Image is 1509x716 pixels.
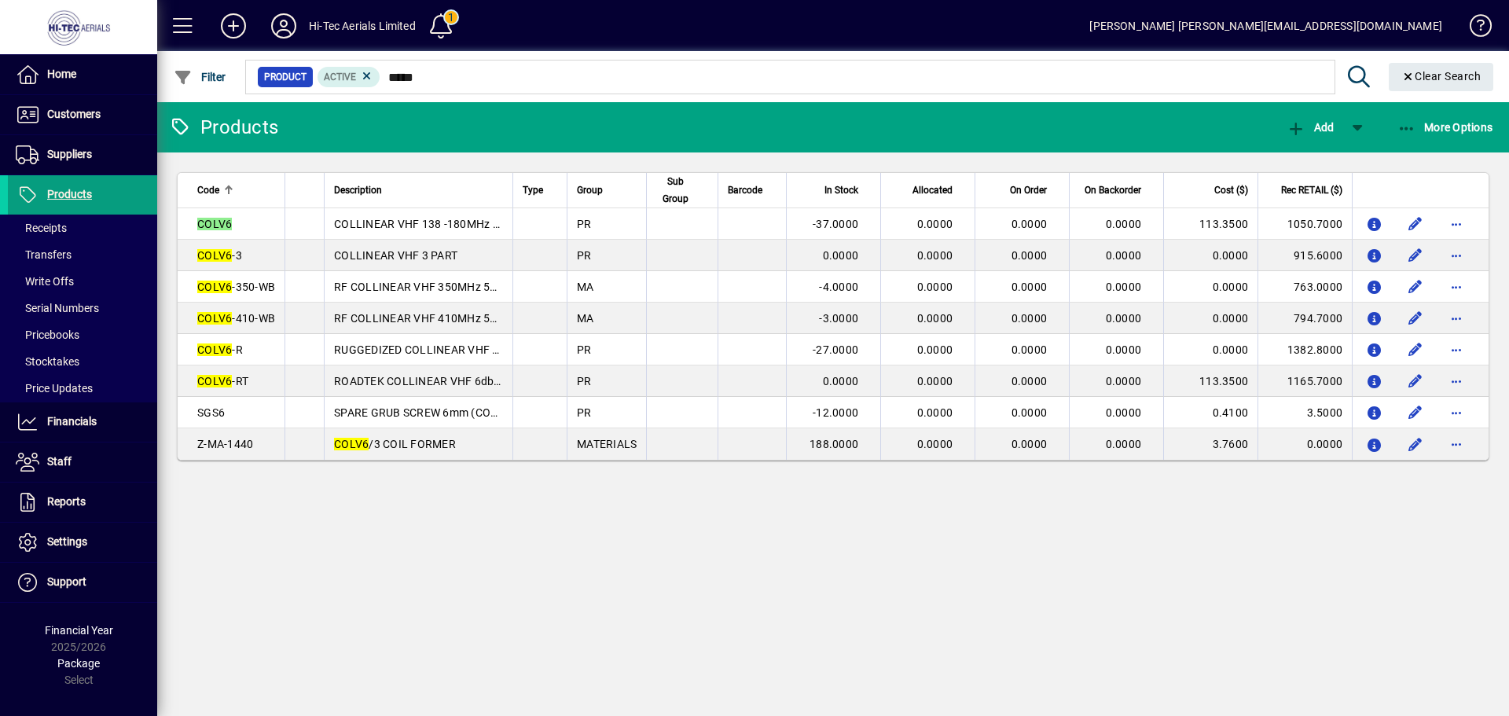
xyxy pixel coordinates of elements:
[197,182,219,199] span: Code
[813,343,858,356] span: -27.0000
[1012,249,1048,262] span: 0.0000
[1257,208,1352,240] td: 1050.7000
[523,182,543,199] span: Type
[1012,281,1048,293] span: 0.0000
[1012,375,1048,387] span: 0.0000
[1012,406,1048,419] span: 0.0000
[1257,428,1352,460] td: 0.0000
[8,241,157,268] a: Transfers
[1281,182,1342,199] span: Rec RETAIL ($)
[174,71,226,83] span: Filter
[170,63,230,91] button: Filter
[577,406,592,419] span: PR
[334,182,503,199] div: Description
[197,406,225,419] span: SGS6
[16,275,74,288] span: Write Offs
[1106,343,1142,356] span: 0.0000
[917,312,953,325] span: 0.0000
[1458,3,1489,54] a: Knowledge Base
[197,438,253,450] span: Z-MA-1440
[47,495,86,508] span: Reports
[813,218,858,230] span: -37.0000
[197,182,275,199] div: Code
[1257,365,1352,397] td: 1165.7000
[577,375,592,387] span: PR
[813,406,858,419] span: -12.0000
[8,135,157,174] a: Suppliers
[912,182,953,199] span: Allocated
[917,281,953,293] span: 0.0000
[334,182,382,199] span: Description
[917,438,953,450] span: 0.0000
[1403,243,1428,268] button: Edit
[47,188,92,200] span: Products
[1214,182,1248,199] span: Cost ($)
[1389,63,1494,91] button: Clear
[1106,438,1142,450] span: 0.0000
[1444,274,1469,299] button: More options
[334,218,565,230] span: COLLINEAR VHF 138 -180MHz 6db c/w CLUV
[197,375,248,387] span: -RT
[577,281,594,293] span: MA
[16,382,93,395] span: Price Updates
[8,55,157,94] a: Home
[1163,240,1257,271] td: 0.0000
[1079,182,1155,199] div: On Backorder
[577,218,592,230] span: PR
[8,442,157,482] a: Staff
[16,329,79,341] span: Pricebooks
[1403,400,1428,425] button: Edit
[1163,271,1257,303] td: 0.0000
[1444,369,1469,394] button: More options
[197,218,232,230] em: COLV6
[728,182,777,199] div: Barcode
[197,281,275,293] span: -350-WB
[1257,240,1352,271] td: 915.6000
[1163,208,1257,240] td: 113.3500
[1106,312,1142,325] span: 0.0000
[8,268,157,295] a: Write Offs
[334,281,565,293] span: RF COLLINEAR VHF 350MHz 5dB - P/N79848
[197,375,232,387] em: COLV6
[890,182,967,199] div: Allocated
[1403,337,1428,362] button: Edit
[8,321,157,348] a: Pricebooks
[985,182,1061,199] div: On Order
[16,355,79,368] span: Stocktakes
[318,67,380,87] mat-chip: Activation Status: Active
[577,438,637,450] span: MATERIALS
[1444,306,1469,331] button: More options
[523,182,557,199] div: Type
[1163,397,1257,428] td: 0.4100
[1444,431,1469,457] button: More options
[8,215,157,241] a: Receipts
[1010,182,1047,199] span: On Order
[656,173,708,207] div: Sub Group
[1257,271,1352,303] td: 763.0000
[1089,13,1442,39] div: [PERSON_NAME] [PERSON_NAME][EMAIL_ADDRESS][DOMAIN_NAME]
[1163,365,1257,397] td: 113.3500
[1012,218,1048,230] span: 0.0000
[577,182,637,199] div: Group
[1106,406,1142,419] span: 0.0000
[577,343,592,356] span: PR
[1257,334,1352,365] td: 1382.8000
[8,563,157,602] a: Support
[1397,121,1493,134] span: More Options
[8,95,157,134] a: Customers
[819,281,858,293] span: -4.0000
[259,12,309,40] button: Profile
[47,455,72,468] span: Staff
[917,375,953,387] span: 0.0000
[1403,431,1428,457] button: Edit
[8,483,157,522] a: Reports
[309,13,416,39] div: Hi-Tec Aerials Limited
[917,343,953,356] span: 0.0000
[1401,70,1481,83] span: Clear Search
[1444,211,1469,237] button: More options
[197,281,232,293] em: COLV6
[8,523,157,562] a: Settings
[47,108,101,120] span: Customers
[334,249,457,262] span: COLLINEAR VHF 3 PART
[16,302,99,314] span: Serial Numbers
